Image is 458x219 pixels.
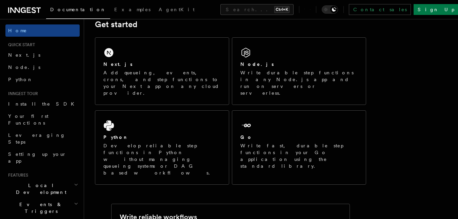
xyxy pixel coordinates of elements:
[103,142,221,176] p: Develop reliable step functions in Python without managing queueing systems or DAG based workflows.
[114,7,151,12] span: Examples
[240,142,358,169] p: Write fast, durable step functions in your Go application using the standard library.
[159,7,195,12] span: AgentKit
[5,182,74,196] span: Local Development
[155,2,199,18] a: AgentKit
[5,49,80,61] a: Next.js
[5,24,80,37] a: Home
[5,148,80,167] a: Setting up your app
[8,113,48,126] span: Your first Functions
[5,61,80,73] a: Node.js
[50,7,106,12] span: Documentation
[103,134,128,141] h2: Python
[220,4,294,15] button: Search...Ctrl+K
[232,110,366,185] a: GoWrite fast, durable step functions in your Go application using the standard library.
[5,179,80,198] button: Local Development
[5,201,74,215] span: Events & Triggers
[5,42,35,48] span: Quick start
[46,2,110,19] a: Documentation
[322,5,338,14] button: Toggle dark mode
[8,77,33,82] span: Python
[8,151,66,164] span: Setting up your app
[5,129,80,148] a: Leveraging Steps
[5,198,80,217] button: Events & Triggers
[5,91,38,96] span: Inngest tour
[274,6,290,13] kbd: Ctrl+K
[232,37,366,105] a: Node.jsWrite durable step functions in any Node.js app and run on servers or serverless.
[95,110,229,185] a: PythonDevelop reliable step functions in Python without managing queueing systems or DAG based wo...
[5,73,80,86] a: Python
[5,98,80,110] a: Install the SDK
[240,134,253,141] h2: Go
[110,2,155,18] a: Examples
[5,110,80,129] a: Your first Functions
[5,172,28,178] span: Features
[8,101,78,107] span: Install the SDK
[103,61,133,68] h2: Next.js
[240,69,358,96] p: Write durable step functions in any Node.js app and run on servers or serverless.
[8,65,40,70] span: Node.js
[349,4,411,15] a: Contact sales
[95,37,229,105] a: Next.jsAdd queueing, events, crons, and step functions to your Next app on any cloud provider.
[8,132,65,145] span: Leveraging Steps
[8,27,27,34] span: Home
[103,69,221,96] p: Add queueing, events, crons, and step functions to your Next app on any cloud provider.
[240,61,274,68] h2: Node.js
[95,20,137,29] a: Get started
[8,52,40,58] span: Next.js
